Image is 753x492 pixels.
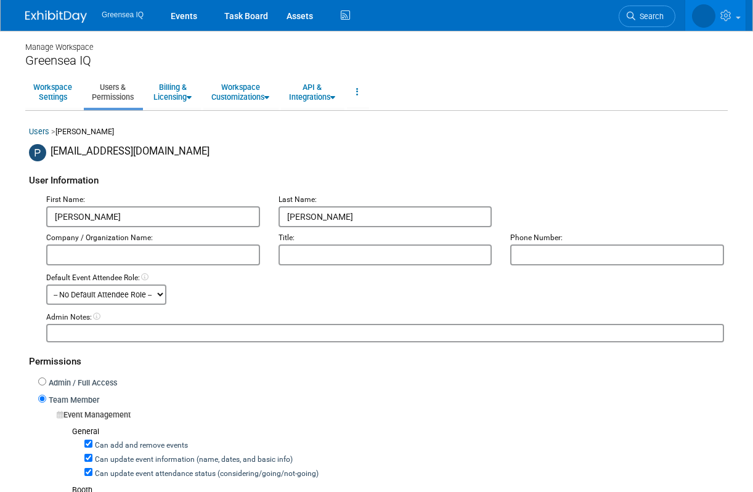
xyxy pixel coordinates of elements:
a: Users &Permissions [84,77,142,107]
span: Search [635,12,664,21]
div: Company / Organization Name: [46,233,260,244]
div: Title: [279,233,492,244]
div: User Information [29,161,724,194]
a: WorkspaceCustomizations [203,77,277,107]
span: [EMAIL_ADDRESS][DOMAIN_NAME] [51,145,210,157]
span: Greensea IQ [102,10,144,19]
div: Greensea IQ [25,53,728,68]
div: Phone Number: [510,233,724,244]
a: Users [29,127,49,136]
div: First Name: [46,195,260,206]
a: Billing &Licensing [145,77,200,107]
div: Event Management [57,409,724,421]
div: Default Event Attendee Role: [46,273,724,284]
span: > [51,127,55,136]
label: Team Member [46,395,99,406]
label: Can update event information (name, dates, and basic info) [92,454,293,466]
div: Last Name: [279,195,492,206]
a: API &Integrations [281,77,343,107]
div: Manage Workspace [25,31,728,53]
a: WorkspaceSettings [25,77,80,107]
label: Can update event attendance status (considering/going/not-going) [92,469,319,480]
img: Dawn D'Angelillo [692,4,715,28]
img: Peter Gilliam [29,144,46,161]
a: Search [619,6,675,27]
label: Admin / Full Access [46,377,117,389]
label: Can add and remove events [92,440,188,451]
img: ExhibitDay [25,10,87,23]
div: General [72,426,724,438]
div: [PERSON_NAME] [29,126,724,144]
div: Admin Notes: [46,312,724,323]
div: Permissions [29,342,724,375]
